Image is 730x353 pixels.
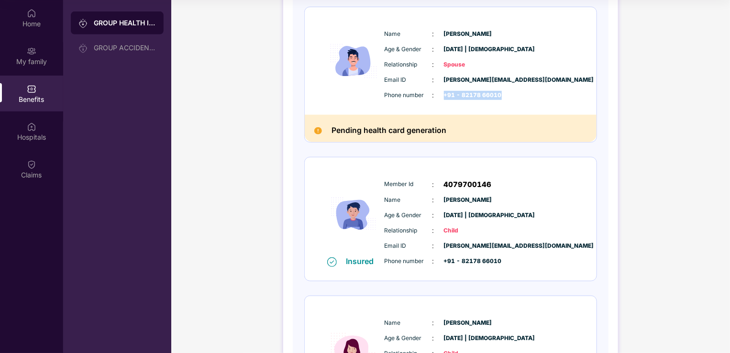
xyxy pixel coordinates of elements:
span: [PERSON_NAME][EMAIL_ADDRESS][DOMAIN_NAME] [444,242,492,251]
span: Phone number [385,257,432,266]
span: : [432,333,434,343]
span: Relationship [385,226,432,235]
span: [PERSON_NAME] [444,30,492,39]
span: Age & Gender [385,211,432,220]
img: icon [325,172,382,256]
span: +91 - 82178 66010 [444,91,492,100]
img: svg+xml;base64,PHN2ZyBpZD0iQmVuZWZpdHMiIHhtbG5zPSJodHRwOi8vd3d3LnczLm9yZy8yMDAwL3N2ZyIgd2lkdGg9Ij... [27,84,36,94]
div: GROUP HEALTH INSURANCE [94,18,156,28]
img: svg+xml;base64,PHN2ZyB3aWR0aD0iMjAiIGhlaWdodD0iMjAiIHZpZXdCb3g9IjAgMCAyMCAyMCIgZmlsbD0ibm9uZSIgeG... [78,19,88,28]
span: : [432,29,434,39]
span: [PERSON_NAME] [444,196,492,205]
span: [PERSON_NAME] [444,319,492,328]
span: : [432,75,434,85]
span: : [432,195,434,205]
span: : [432,318,434,328]
span: Email ID [385,76,432,85]
span: : [432,210,434,221]
img: svg+xml;base64,PHN2ZyB4bWxucz0iaHR0cDovL3d3dy53My5vcmcvMjAwMC9zdmciIHdpZHRoPSIxNiIgaGVpZ2h0PSIxNi... [327,257,337,267]
span: Age & Gender [385,334,432,343]
span: 4079700146 [444,179,492,190]
span: Age & Gender [385,45,432,54]
img: svg+xml;base64,PHN2ZyB3aWR0aD0iMjAiIGhlaWdodD0iMjAiIHZpZXdCb3g9IjAgMCAyMCAyMCIgZmlsbD0ibm9uZSIgeG... [78,44,88,53]
span: : [432,225,434,236]
span: [PERSON_NAME][EMAIL_ADDRESS][DOMAIN_NAME] [444,76,492,85]
span: Name [385,30,432,39]
h2: Pending health card generation [332,124,446,137]
div: Insured [346,256,380,266]
span: : [432,256,434,266]
span: Relationship [385,60,432,69]
span: : [432,59,434,70]
img: Pending [314,127,322,135]
span: Name [385,196,432,205]
img: icon [325,19,382,103]
span: : [432,90,434,100]
span: [DATE] | [DEMOGRAPHIC_DATA] [444,45,492,54]
span: Name [385,319,432,328]
img: svg+xml;base64,PHN2ZyBpZD0iSG9tZSIgeG1sbnM9Imh0dHA6Ly93d3cudzMub3JnLzIwMDAvc3ZnIiB3aWR0aD0iMjAiIG... [27,9,36,18]
span: +91 - 82178 66010 [444,257,492,266]
span: Email ID [385,242,432,251]
span: : [432,179,434,190]
img: svg+xml;base64,PHN2ZyBpZD0iSG9zcGl0YWxzIiB4bWxucz0iaHR0cDovL3d3dy53My5vcmcvMjAwMC9zdmciIHdpZHRoPS... [27,122,36,132]
span: [DATE] | [DEMOGRAPHIC_DATA] [444,334,492,343]
span: [DATE] | [DEMOGRAPHIC_DATA] [444,211,492,220]
img: svg+xml;base64,PHN2ZyB3aWR0aD0iMjAiIGhlaWdodD0iMjAiIHZpZXdCb3g9IjAgMCAyMCAyMCIgZmlsbD0ibm9uZSIgeG... [27,46,36,56]
span: Child [444,226,492,235]
span: Member Id [385,180,432,189]
div: GROUP ACCIDENTAL INSURANCE [94,44,156,52]
span: : [432,241,434,251]
span: Spouse [444,60,492,69]
span: : [432,44,434,55]
span: Phone number [385,91,432,100]
img: svg+xml;base64,PHN2ZyBpZD0iQ2xhaW0iIHhtbG5zPSJodHRwOi8vd3d3LnczLm9yZy8yMDAwL3N2ZyIgd2lkdGg9IjIwIi... [27,160,36,169]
